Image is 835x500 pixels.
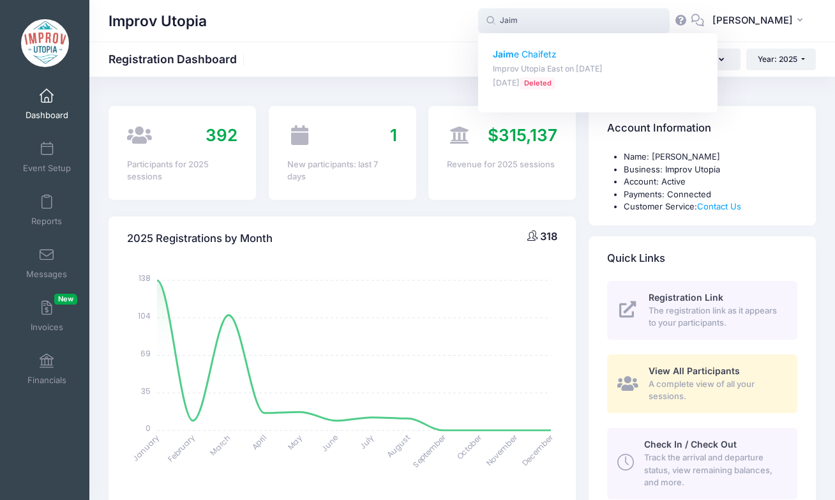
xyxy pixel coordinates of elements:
[146,423,151,434] tspan: 0
[31,216,62,227] span: Reports
[17,241,77,285] a: Messages
[607,428,797,499] a: Check In / Check Out Track the arrival and departure status, view remaining balances, and more.
[649,292,723,303] span: Registration Link
[17,347,77,391] a: Financials
[540,230,557,243] span: 318
[139,273,151,284] tspan: 138
[17,294,77,338] a: InvoicesNew
[624,188,797,201] li: Payments: Connected
[54,294,77,305] span: New
[624,201,797,213] li: Customer Service:
[478,8,670,34] input: Search by First Name, Last Name, or Email...
[520,77,555,89] span: Deleted
[285,432,305,451] tspan: May
[127,220,273,257] h4: 2025 Registrations by Month
[488,125,557,145] span: $315,137
[493,63,703,75] p: Improv Utopia East on [DATE]
[27,375,66,386] span: Financials
[758,54,797,64] span: Year: 2025
[17,188,77,232] a: Reports
[17,82,77,126] a: Dashboard
[624,163,797,176] li: Business: Improv Utopia
[520,432,556,468] tspan: December
[17,135,77,179] a: Event Setup
[166,432,197,464] tspan: February
[607,240,665,277] h4: Quick Links
[493,77,703,89] p: [DATE]
[31,322,63,333] span: Invoices
[23,163,71,174] span: Event Setup
[208,432,234,458] tspan: March
[455,432,485,462] tspan: October
[493,48,703,61] p: e Chaifetz
[607,110,711,147] h4: Account Information
[649,365,740,376] span: View All Participants
[130,432,162,464] tspan: January
[746,49,816,70] button: Year: 2025
[390,125,397,145] span: 1
[384,432,412,460] tspan: August
[319,432,340,453] tspan: June
[410,432,448,469] tspan: September
[607,354,797,413] a: View All Participants A complete view of all your sessions.
[26,269,67,280] span: Messages
[21,19,69,67] img: Improv Utopia
[138,310,151,321] tspan: 104
[26,110,68,121] span: Dashboard
[250,432,269,451] tspan: April
[493,49,514,59] strong: Jaim
[447,158,557,171] div: Revenue for 2025 sessions
[649,378,783,403] span: A complete view of all your sessions.
[484,432,520,468] tspan: November
[704,6,816,36] button: [PERSON_NAME]
[712,13,793,27] span: [PERSON_NAME]
[141,385,151,396] tspan: 35
[624,176,797,188] li: Account: Active
[357,432,377,451] tspan: July
[644,451,783,489] span: Track the arrival and departure status, view remaining balances, and more.
[649,305,783,330] span: The registration link as it appears to your participants.
[697,201,741,211] a: Contact Us
[109,6,207,36] h1: Improv Utopia
[644,439,737,450] span: Check In / Check Out
[206,125,237,145] span: 392
[287,158,398,183] div: New participants: last 7 days
[127,158,237,183] div: Participants for 2025 sessions
[607,281,797,340] a: Registration Link The registration link as it appears to your participants.
[624,151,797,163] li: Name: [PERSON_NAME]
[140,347,151,358] tspan: 69
[109,52,248,66] h1: Registration Dashboard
